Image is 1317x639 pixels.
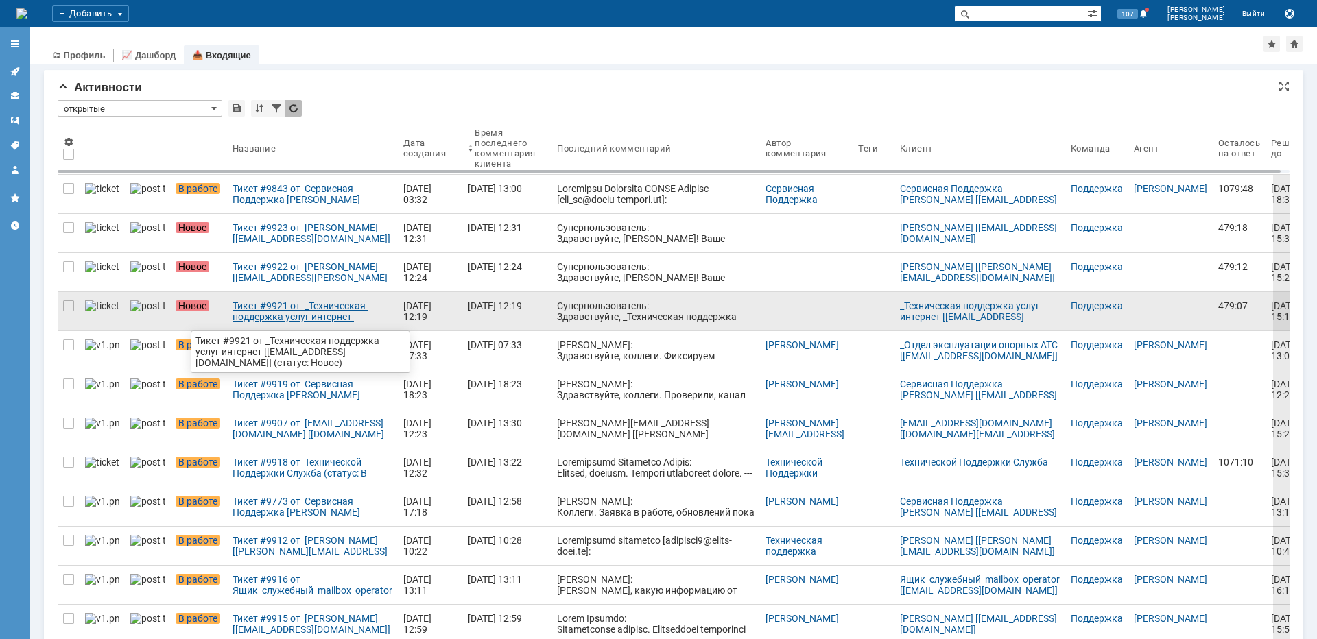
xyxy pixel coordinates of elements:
[900,457,1048,468] a: Технической Поддержки Служба
[468,613,522,624] div: [DATE] 12:59
[557,143,671,154] div: Последний комментарий
[398,253,462,291] a: [DATE] 12:24
[125,253,170,291] a: post ticket.png
[130,535,165,546] img: post ticket.png
[227,214,398,252] a: Тикет #9923 от [PERSON_NAME] [[EMAIL_ADDRESS][DOMAIN_NAME]] (статус: Новое)
[233,143,276,154] div: Название
[403,535,434,557] div: [DATE] 10:22
[468,222,522,233] div: [DATE] 12:31
[16,8,27,19] img: logo
[130,339,165,350] img: post ticket.png
[1167,5,1226,14] span: [PERSON_NAME]
[557,300,755,388] div: Суперпользователь: Здравствуйте, _Техническая поддержка услуг интернет! Ваше обращение зарегистри...
[551,214,760,252] a: Суперпользователь: Здравствуйте, [PERSON_NAME]! Ваше обращение зарегистрировано в Службе Техничес...
[176,183,220,194] span: В работе
[403,496,434,518] div: [DATE] 17:18
[462,566,551,604] a: [DATE] 13:11
[462,253,551,291] a: [DATE] 12:24
[462,214,551,252] a: [DATE] 12:31
[1213,292,1266,330] a: 479:07
[1213,175,1266,213] a: 1079:48
[551,292,760,330] a: Суперпользователь: Здравствуйте, _Техническая поддержка услуг интернет! Ваше обращение зарегистри...
[170,566,227,604] a: В работе
[130,183,165,194] img: post ticket.png
[1071,261,1123,272] a: Поддержка
[475,128,535,169] div: Время последнего комментария клиента
[233,378,392,400] div: Тикет #9919 от Сервисная Поддержка [PERSON_NAME] [[EMAIL_ADDRESS][DOMAIN_NAME]] (статус: В работе)
[85,339,119,350] img: v1.png
[557,222,755,310] div: Суперпользователь: Здравствуйте, [PERSON_NAME]! Ваше обращение зарегистрировано в Службе Техничес...
[468,535,522,546] div: [DATE] 10:28
[462,122,551,175] th: Время последнего комментария клиента
[403,222,434,244] div: [DATE] 12:31
[766,457,824,490] a: Технической Поддержки Служба
[4,85,26,107] a: Клиенты
[170,331,227,370] a: В работе
[80,370,125,409] a: v1.png
[85,378,119,389] img: v1.png
[233,222,392,244] div: Тикет #9923 от [PERSON_NAME] [[EMAIL_ADDRESS][DOMAIN_NAME]] (статус: Новое)
[85,574,119,585] img: v1.png
[1071,496,1123,507] a: Поддержка
[227,566,398,604] a: Тикет #9916 от Ящик_служебный_mailbox_operator [[EMAIL_ADDRESS][DOMAIN_NAME]] (статус: В работе)
[900,143,932,154] div: Клиент
[4,134,26,156] a: Теги
[1271,339,1301,361] span: [DATE] 13:00
[16,8,27,19] a: Перейти на домашнюю страницу
[398,175,462,213] a: [DATE] 03:32
[557,418,755,593] div: [PERSON_NAME][EMAIL_ADDRESS][DOMAIN_NAME] [[PERSON_NAME][EMAIL_ADDRESS][DOMAIN_NAME]]: Коллеги, П...
[251,100,268,117] div: Сортировка...
[398,566,462,604] a: [DATE] 13:11
[900,222,1057,244] a: [PERSON_NAME] [[EMAIL_ADDRESS][DOMAIN_NAME]]
[551,487,760,526] a: [PERSON_NAME]: Коллеги. Заявка в работе, обновлений пока нет, при поступлении новой информации, д...
[557,574,755,607] div: [PERSON_NAME]: [PERSON_NAME], какую информацию от нас вы ждете?
[170,409,227,448] a: В работе
[403,138,446,158] div: Дата создания
[233,183,392,205] div: Тикет #9843 от Сервисная Поддержка [PERSON_NAME] [[EMAIL_ADDRESS][DOMAIN_NAME]] (статус: В работе)
[766,378,839,389] a: [PERSON_NAME]
[557,496,755,540] div: [PERSON_NAME]: Коллеги. Заявка в работе, обновлений пока нет, при поступлении новой информации, д...
[1271,418,1301,439] span: [DATE] 15:23
[1266,214,1310,252] a: [DATE] 15:31
[170,214,227,252] a: Новое
[462,175,551,213] a: [DATE] 13:00
[1271,535,1301,557] span: [DATE] 10:49
[1071,535,1123,546] a: Поддержка
[462,331,551,370] a: [DATE] 07:33
[4,110,26,132] a: Шаблоны комментариев
[1266,253,1310,291] a: [DATE] 15:24
[1071,378,1123,389] a: Поддержка
[1134,418,1207,429] a: [PERSON_NAME]
[403,457,434,479] div: [DATE] 12:32
[1266,527,1310,565] a: [DATE] 10:49
[900,535,1055,557] a: [PERSON_NAME] [[PERSON_NAME][EMAIL_ADDRESS][DOMAIN_NAME]]
[1218,457,1260,468] div: 1071:10
[130,457,165,468] img: post ticket.png
[1071,457,1123,468] a: Поддержка
[80,487,125,526] a: v1.png
[1218,138,1260,158] div: Осталось на ответ
[170,253,227,291] a: Новое
[233,261,392,283] div: Тикет #9922 от [PERSON_NAME] [[EMAIL_ADDRESS][PERSON_NAME][DOMAIN_NAME]] (статус: Новое)
[125,331,170,370] a: post ticket.png
[766,339,839,350] a: [PERSON_NAME]
[233,613,392,635] div: Тикет #9915 от [PERSON_NAME] [[EMAIL_ADDRESS][DOMAIN_NAME]] (статус: В работе)
[125,527,170,565] a: post ticket.png
[403,183,434,205] div: [DATE] 03:32
[462,370,551,409] a: [DATE] 18:23
[1071,300,1123,311] a: Поддержка
[403,574,434,596] div: [DATE] 13:11
[170,487,227,526] a: В работе
[130,378,165,389] img: post ticket.png
[125,448,170,487] a: post ticket.png
[85,261,119,272] img: ticket_notification.png
[1071,418,1123,429] a: Поддержка
[1271,300,1301,322] span: [DATE] 15:19
[125,175,170,213] a: post ticket.png
[192,50,251,60] a: 📥 Входящие
[176,222,209,233] span: Новое
[52,5,129,22] div: Добавить
[1134,378,1207,389] a: [PERSON_NAME]
[1213,214,1266,252] a: 479:18
[125,487,170,526] a: post ticket.png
